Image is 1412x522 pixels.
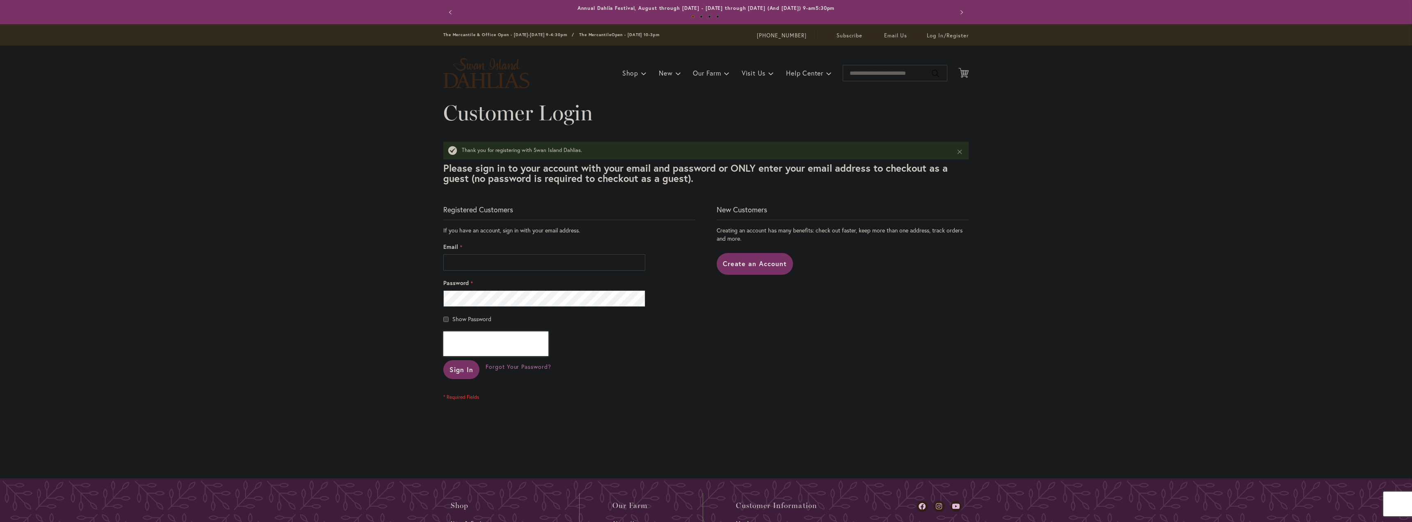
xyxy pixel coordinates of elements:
[443,161,948,185] strong: Please sign in to your account with your email and password or ONLY enter your email address to c...
[692,15,695,18] button: 1 of 4
[486,363,551,371] a: Forgot Your Password?
[723,259,787,268] span: Create an Account
[951,501,961,512] a: Dahlias on Youtube
[622,69,638,77] span: Shop
[443,226,695,235] div: If you have an account, sign in with your email address.
[786,69,823,77] span: Help Center
[443,100,593,126] span: Customer Login
[716,15,719,18] button: 4 of 4
[486,363,551,370] span: Forgot Your Password?
[449,365,473,374] span: Sign In
[717,226,969,243] p: Creating an account has many benefits: check out faster, keep more than one address, track orders...
[451,501,469,510] span: Shop
[884,32,908,40] span: Email Us
[917,501,928,512] a: Dahlias on Facebook
[825,32,862,40] a: Subscribe
[659,69,672,77] span: New
[443,243,458,251] span: Email
[578,5,835,11] a: Annual Dahlia Festival, August through [DATE] - [DATE] through [DATE] (And [DATE]) 9-am5:30pm
[927,32,969,40] span: Log In/Register
[443,4,460,21] button: Previous
[612,32,660,37] span: Open - [DATE] 10-3pm
[916,32,969,40] a: Log In/Register
[837,32,862,40] span: Subscribe
[757,32,807,40] a: [PHONE_NUMBER]
[462,147,944,154] div: Thank you for registering with Swan Island Dahlias.
[708,15,711,18] button: 3 of 4
[693,69,721,77] span: Our Farm
[871,32,908,40] a: Email Us
[952,4,969,21] button: Next
[443,205,513,214] strong: Registered Customers
[934,501,944,512] a: Dahlias on Instagram
[717,205,767,214] strong: New Customers
[612,501,648,510] span: Our Farm
[736,501,817,510] span: Customer Information
[452,315,491,323] span: Show Password
[443,279,469,287] span: Password
[700,15,703,18] button: 2 of 4
[717,253,793,275] a: Create an Account
[443,331,548,356] iframe: reCAPTCHA
[443,360,479,379] button: Sign In
[742,69,766,77] span: Visit Us
[443,32,612,37] span: The Mercantile & Office Open - [DATE]-[DATE] 9-4:30pm / The Mercantile
[443,58,529,88] a: store logo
